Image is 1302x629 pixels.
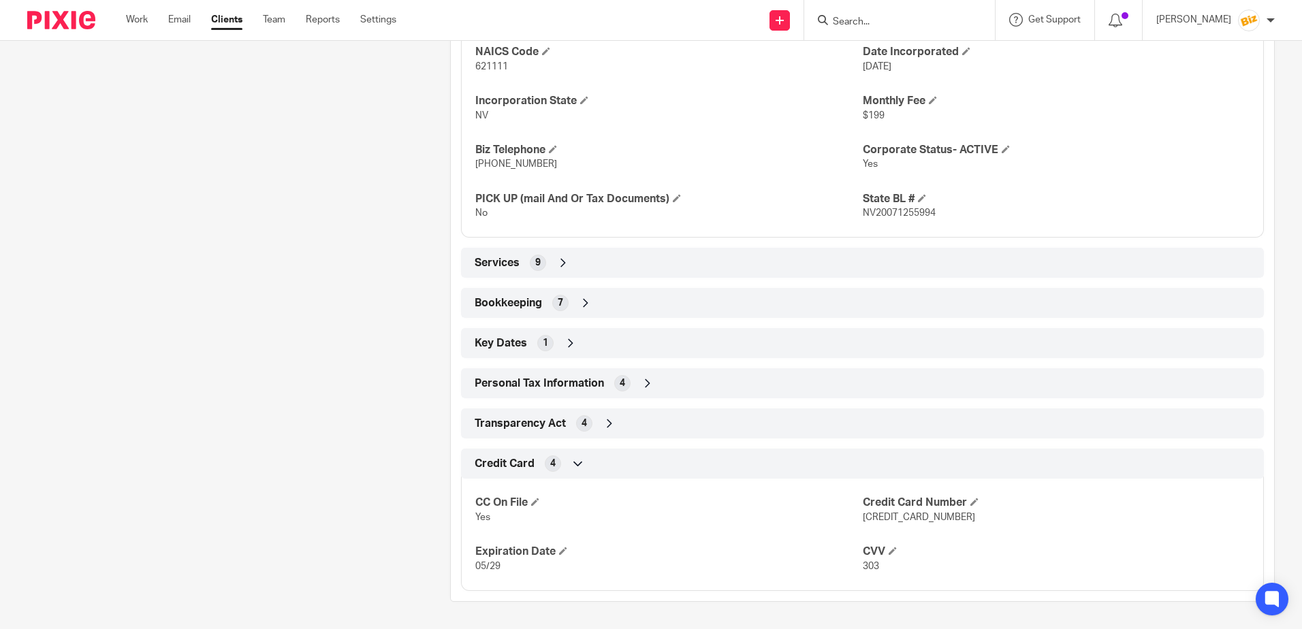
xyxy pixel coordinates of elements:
[863,111,885,120] span: $199
[475,45,862,59] h4: NAICS Code
[475,111,488,120] span: NV
[1238,10,1260,31] img: siteIcon.png
[863,562,879,571] span: 303
[475,94,862,108] h4: Incorporation State
[360,13,396,27] a: Settings
[168,13,191,27] a: Email
[831,16,954,29] input: Search
[475,296,542,310] span: Bookkeeping
[543,336,548,350] span: 1
[863,94,1250,108] h4: Monthly Fee
[863,208,936,218] span: NV20071255994
[475,457,535,471] span: Credit Card
[863,45,1250,59] h4: Date Incorporated
[863,62,891,71] span: [DATE]
[863,192,1250,206] h4: State BL #
[863,513,975,522] span: [CREDIT_CARD_NUMBER]
[263,13,285,27] a: Team
[475,496,862,510] h4: CC On File
[306,13,340,27] a: Reports
[1156,13,1231,27] p: [PERSON_NAME]
[475,62,508,71] span: 621111
[475,159,557,169] span: [PHONE_NUMBER]
[550,457,556,470] span: 4
[475,376,604,391] span: Personal Tax Information
[475,192,862,206] h4: PICK UP (mail And Or Tax Documents)
[1028,15,1081,25] span: Get Support
[582,417,587,430] span: 4
[863,143,1250,157] h4: Corporate Status- ACTIVE
[475,562,501,571] span: 05/29
[126,13,148,27] a: Work
[475,417,566,431] span: Transparency Act
[475,208,488,218] span: No
[475,545,862,559] h4: Expiration Date
[863,159,878,169] span: Yes
[475,513,490,522] span: Yes
[211,13,242,27] a: Clients
[863,496,1250,510] h4: Credit Card Number
[475,256,520,270] span: Services
[27,11,95,29] img: Pixie
[475,336,527,351] span: Key Dates
[863,545,1250,559] h4: CVV
[535,256,541,270] span: 9
[475,143,862,157] h4: Biz Telephone
[558,296,563,310] span: 7
[620,376,625,390] span: 4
